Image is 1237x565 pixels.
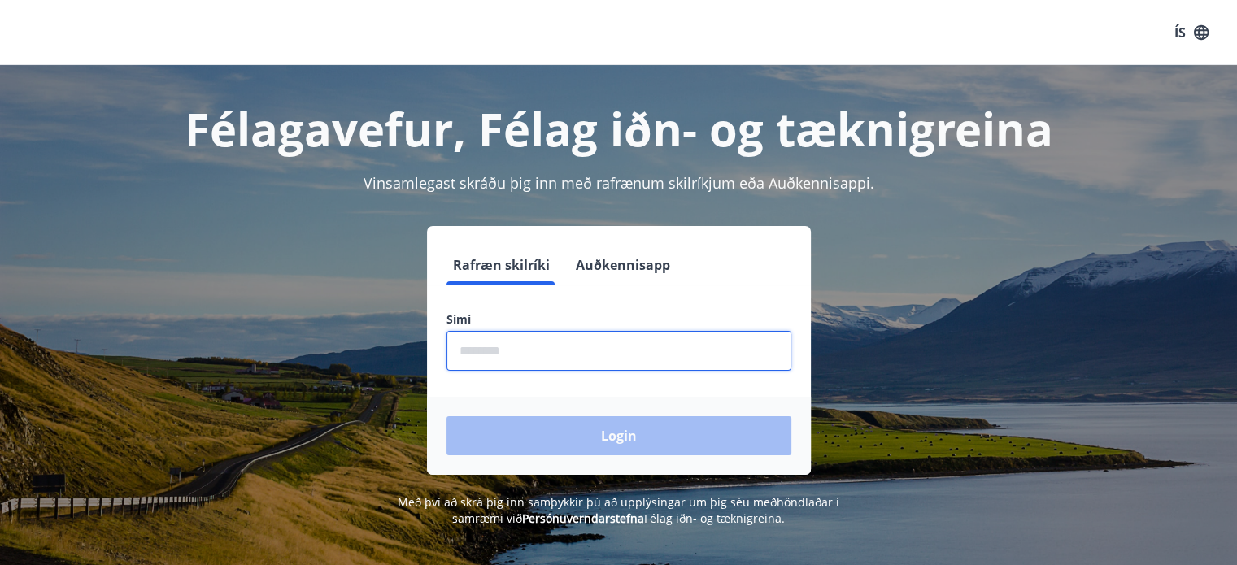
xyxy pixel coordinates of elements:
[522,511,644,526] a: Persónuverndarstefna
[446,311,791,328] label: Sími
[446,246,556,285] button: Rafræn skilríki
[53,98,1185,159] h1: Félagavefur, Félag iðn- og tæknigreina
[398,494,839,526] span: Með því að skrá þig inn samþykkir þú að upplýsingar um þig séu meðhöndlaðar í samræmi við Félag i...
[364,173,874,193] span: Vinsamlegast skráðu þig inn með rafrænum skilríkjum eða Auðkennisappi.
[1165,18,1217,47] button: ÍS
[569,246,677,285] button: Auðkennisapp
